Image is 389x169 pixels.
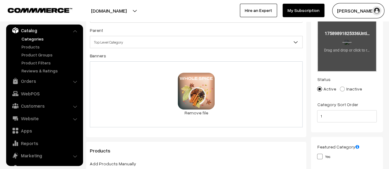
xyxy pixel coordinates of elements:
a: Customers [8,100,81,111]
a: Remove file [178,109,215,116]
label: Active [317,86,336,92]
a: COMMMERCE [8,6,62,13]
a: Catalog [8,25,81,36]
span: Top Level Category [90,36,303,48]
a: Hire an Expert [240,4,277,17]
a: Reviews & Ratings [20,67,81,74]
input: Enter Number [317,110,377,122]
a: Categories [20,36,81,42]
label: Banners [90,52,106,59]
img: COMMMERCE [8,8,72,13]
label: Category Sort Order [317,101,358,108]
a: WebPOS [8,88,81,99]
span: Products [90,148,118,154]
label: Add Products Manually [90,160,136,167]
label: Parent [90,27,103,33]
a: Reports [8,138,81,149]
a: Product Filters [20,60,81,66]
a: Apps [8,125,81,136]
label: Inactive [340,86,362,92]
a: My Subscription [283,4,324,17]
label: Yes [317,153,330,159]
a: Product Groups [20,52,81,58]
button: [PERSON_NAME] [332,3,384,18]
img: user [372,6,381,15]
label: Featured Category [317,144,359,150]
span: Top Level Category [90,37,302,48]
a: Products [20,44,81,50]
label: Status [317,76,330,83]
a: Marketing [8,150,81,161]
button: [DOMAIN_NAME] [69,3,148,18]
a: Website [8,113,81,124]
a: Orders [8,75,81,86]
